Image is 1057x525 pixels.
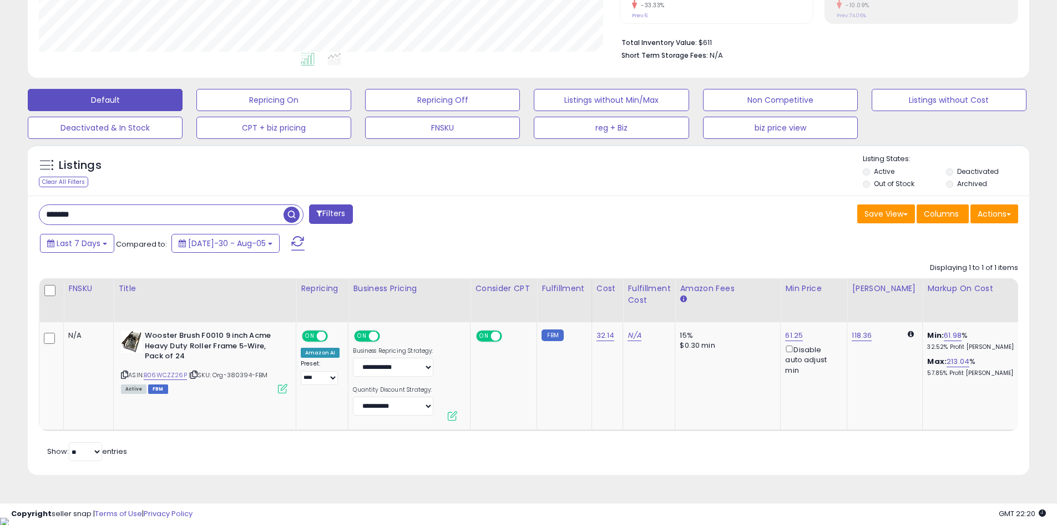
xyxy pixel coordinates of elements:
[857,204,915,223] button: Save View
[534,117,689,139] button: reg + Biz
[59,158,102,173] h5: Listings
[621,38,697,47] b: Total Inventory Value:
[188,238,266,249] span: [DATE]-30 - Aug-05
[68,283,109,294] div: FNSKU
[927,369,1019,377] p: 57.85% Profit [PERSON_NAME]
[927,356,947,367] b: Max:
[628,283,670,306] div: Fulfillment Cost
[148,384,168,394] span: FBM
[301,348,340,358] div: Amazon AI
[703,89,858,111] button: Non Competitive
[927,343,1019,351] p: 32.52% Profit [PERSON_NAME]
[40,234,114,253] button: Last 7 Days
[637,1,665,9] small: -33.33%
[365,89,520,111] button: Repricing Off
[917,204,969,223] button: Columns
[121,331,142,353] img: 51KIpoYeyHL._SL40_.jpg
[478,332,492,341] span: ON
[144,508,193,519] a: Privacy Policy
[500,332,518,341] span: OFF
[927,283,1023,294] div: Markup on Cost
[874,179,914,188] label: Out of Stock
[144,371,187,380] a: B06WCZZ26P
[872,89,1026,111] button: Listings without Cost
[596,283,619,294] div: Cost
[365,117,520,139] button: FNSKU
[475,283,532,294] div: Consider CPT
[171,234,280,253] button: [DATE]-30 - Aug-05
[118,283,291,294] div: Title
[852,330,872,341] a: 118.36
[874,167,894,176] label: Active
[378,332,396,341] span: OFF
[947,356,969,367] a: 213.04
[596,330,615,341] a: 32.14
[852,283,918,294] div: [PERSON_NAME]
[621,35,1010,48] li: $611
[121,384,146,394] span: All listings currently available for purchase on Amazon
[542,329,563,341] small: FBM
[68,331,105,341] div: N/A
[927,357,1019,377] div: %
[785,343,838,376] div: Disable auto adjust min
[301,283,343,294] div: Repricing
[944,330,962,341] a: 61.98
[28,89,183,111] button: Default
[927,331,1019,351] div: %
[680,331,772,341] div: 15%
[309,204,352,224] button: Filters
[11,508,52,519] strong: Copyright
[353,386,433,394] label: Quantity Discount Strategy:
[145,331,280,364] b: Wooster Brush F0010 9 inch Acme Heavy Duty Roller Frame 5-Wire, Pack of 24
[326,332,344,341] span: OFF
[628,330,641,341] a: N/A
[863,154,1029,164] p: Listing States:
[303,332,317,341] span: ON
[116,239,167,249] span: Compared to:
[957,179,987,188] label: Archived
[785,283,842,294] div: Min Price
[680,294,686,304] small: Amazon Fees.
[301,360,340,385] div: Preset:
[680,341,772,351] div: $0.30 min
[534,89,689,111] button: Listings without Min/Max
[47,446,127,457] span: Show: entries
[121,331,287,392] div: ASIN:
[930,263,1018,273] div: Displaying 1 to 1 of 1 items
[356,332,370,341] span: ON
[927,330,944,341] b: Min:
[196,89,351,111] button: Repricing On
[189,371,268,379] span: | SKU: Org-380394-FBM
[28,117,183,139] button: Deactivated & In Stock
[11,509,193,519] div: seller snap | |
[621,51,708,60] b: Short Term Storage Fees:
[842,1,869,9] small: -10.09%
[703,117,858,139] button: biz price view
[970,204,1018,223] button: Actions
[353,347,433,355] label: Business Repricing Strategy:
[924,208,959,219] span: Columns
[837,12,866,19] small: Prev: 74.06%
[95,508,142,519] a: Terms of Use
[353,283,466,294] div: Business Pricing
[542,283,586,294] div: Fulfillment
[632,12,648,19] small: Prev: 6
[39,177,88,187] div: Clear All Filters
[680,283,776,294] div: Amazon Fees
[999,508,1046,519] span: 2025-08-13 22:20 GMT
[710,50,723,61] span: N/A
[957,167,999,176] label: Deactivated
[785,330,803,341] a: 61.25
[196,117,351,139] button: CPT + biz pricing
[923,278,1028,322] th: The percentage added to the cost of goods (COGS) that forms the calculator for Min & Max prices.
[57,238,100,249] span: Last 7 Days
